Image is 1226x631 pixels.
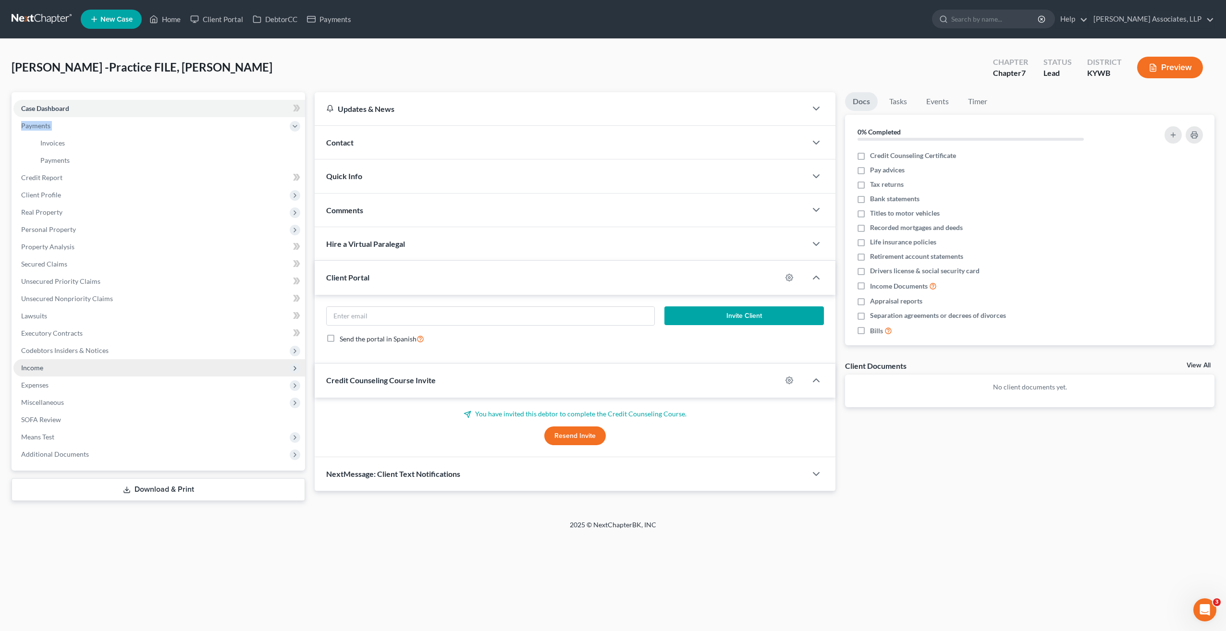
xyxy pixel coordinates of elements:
[40,156,70,164] span: Payments
[339,520,887,537] div: 2025 © NextChapterBK, INC
[327,307,654,325] input: Enter email
[13,290,305,307] a: Unsecured Nonpriority Claims
[21,398,64,406] span: Miscellaneous
[1043,57,1072,68] div: Status
[21,450,89,458] span: Additional Documents
[1213,598,1221,606] span: 3
[21,433,54,441] span: Means Test
[21,225,76,233] span: Personal Property
[870,252,963,261] span: Retirement account statements
[21,329,83,337] span: Executory Contracts
[845,361,907,371] div: Client Documents
[21,208,62,216] span: Real Property
[326,171,362,181] span: Quick Info
[21,277,100,285] span: Unsecured Priority Claims
[1021,68,1026,77] span: 7
[21,104,69,112] span: Case Dashboard
[33,134,305,152] a: Invoices
[870,208,940,218] span: Titles to motor vehicles
[326,273,369,282] span: Client Portal
[248,11,302,28] a: DebtorCC
[13,273,305,290] a: Unsecured Priority Claims
[1187,362,1211,369] a: View All
[40,139,65,147] span: Invoices
[870,180,904,189] span: Tax returns
[13,100,305,117] a: Case Dashboard
[13,307,305,325] a: Lawsuits
[21,364,43,372] span: Income
[21,415,61,424] span: SOFA Review
[1055,11,1088,28] a: Help
[1043,68,1072,79] div: Lead
[1193,598,1216,621] iframe: Intercom live chat
[21,243,74,251] span: Property Analysis
[870,165,905,175] span: Pay advices
[326,376,436,385] span: Credit Counseling Course Invite
[145,11,185,28] a: Home
[326,409,824,419] p: You have invited this debtor to complete the Credit Counseling Course.
[1087,57,1122,68] div: District
[951,10,1039,28] input: Search by name...
[21,191,61,199] span: Client Profile
[326,239,405,248] span: Hire a Virtual Paralegal
[870,326,883,336] span: Bills
[870,311,1006,320] span: Separation agreements or decrees of divorces
[13,255,305,273] a: Secured Claims
[185,11,248,28] a: Client Portal
[993,57,1028,68] div: Chapter
[882,92,915,111] a: Tasks
[21,381,49,389] span: Expenses
[858,128,901,136] strong: 0% Completed
[13,169,305,186] a: Credit Report
[302,11,356,28] a: Payments
[664,306,824,326] button: Invite Client
[21,121,50,130] span: Payments
[21,173,62,182] span: Credit Report
[12,60,272,74] span: [PERSON_NAME] -Practice FILE, [PERSON_NAME]
[853,382,1207,392] p: No client documents yet.
[326,206,363,215] span: Comments
[845,92,878,111] a: Docs
[340,335,417,343] span: Send the portal in Spanish
[1089,11,1214,28] a: [PERSON_NAME] Associates, LLP
[13,238,305,255] a: Property Analysis
[870,194,919,204] span: Bank statements
[13,411,305,428] a: SOFA Review
[993,68,1028,79] div: Chapter
[100,16,133,23] span: New Case
[326,469,460,478] span: NextMessage: Client Text Notifications
[919,92,956,111] a: Events
[33,152,305,169] a: Payments
[21,294,113,303] span: Unsecured Nonpriority Claims
[544,426,606,446] button: Resend Invite
[960,92,995,111] a: Timer
[21,346,109,354] span: Codebtors Insiders & Notices
[12,478,305,501] a: Download & Print
[326,138,354,147] span: Contact
[326,104,795,114] div: Updates & News
[870,296,922,306] span: Appraisal reports
[870,151,956,160] span: Credit Counseling Certificate
[870,237,936,247] span: Life insurance policies
[870,266,980,276] span: Drivers license & social security card
[13,325,305,342] a: Executory Contracts
[21,312,47,320] span: Lawsuits
[21,260,67,268] span: Secured Claims
[1137,57,1203,78] button: Preview
[1087,68,1122,79] div: KYWB
[870,223,963,232] span: Recorded mortgages and deeds
[870,281,928,291] span: Income Documents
